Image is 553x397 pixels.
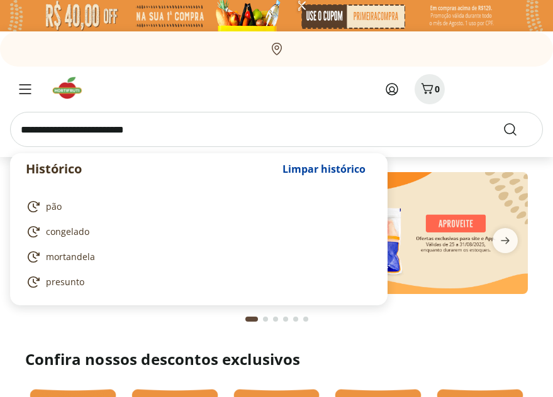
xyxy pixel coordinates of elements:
span: presunto [46,276,84,288]
button: Go to page 2 from fs-carousel [260,304,271,334]
span: 0 [435,83,440,95]
span: Limpar histórico [282,164,366,174]
img: Hortifruti [50,75,92,101]
button: next [483,228,528,253]
button: Go to page 3 from fs-carousel [271,304,281,334]
button: Menu [10,74,40,104]
span: congelado [46,226,89,238]
a: mortandela [26,249,367,264]
a: pão [26,199,367,214]
input: search [10,112,543,147]
button: Go to page 5 from fs-carousel [291,304,301,334]
a: presunto [26,275,367,290]
button: Carrinho [415,74,445,104]
button: Limpar histórico [276,154,372,184]
span: pão [46,200,62,213]
a: congelado [26,224,367,239]
button: Go to page 6 from fs-carousel [301,304,311,334]
button: Go to page 4 from fs-carousel [281,304,291,334]
p: Histórico [26,160,276,178]
span: mortandela [46,251,95,263]
button: Current page from fs-carousel [243,304,260,334]
button: Submit Search [503,122,533,137]
h2: Confira nossos descontos exclusivos [25,349,528,369]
